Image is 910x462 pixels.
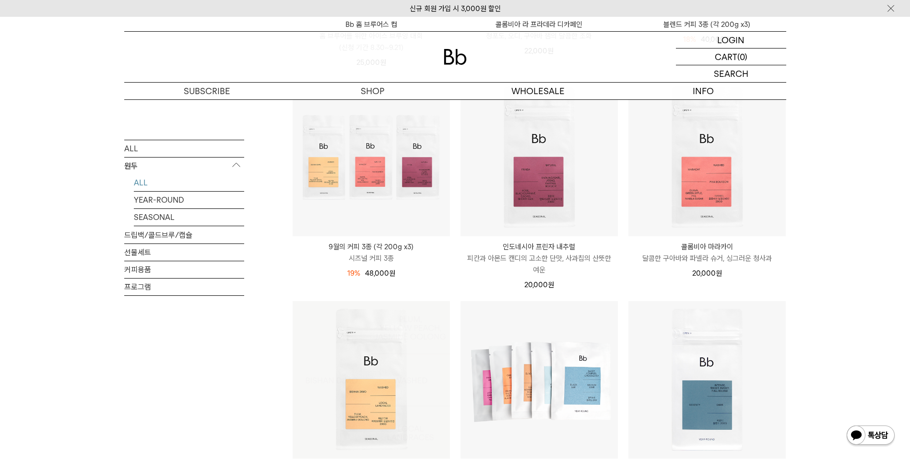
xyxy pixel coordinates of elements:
span: 20,000 [524,280,554,289]
img: 9월의 커피 3종 (각 200g x3) [293,79,450,236]
p: 인도네시아 프린자 내추럴 [461,241,618,253]
a: SEASONAL [134,208,244,225]
a: 커피용품 [124,261,244,278]
p: LOGIN [717,32,745,48]
p: 피칸과 아몬드 캔디의 고소한 단맛, 사과칩의 산뜻한 여운 [461,253,618,276]
div: 19% [347,267,360,279]
img: 로고 [444,49,467,65]
p: INFO [621,83,786,99]
p: 콜롬비아 마라카이 [628,241,786,253]
img: 콜롬비아 마라카이 [628,79,786,236]
a: 선물세트 [124,243,244,260]
img: 인도네시아 프린자 내추럴 [461,79,618,236]
img: 카카오톡 채널 1:1 채팅 버튼 [846,425,896,448]
span: 48,000 [365,269,395,278]
span: 원 [389,269,395,278]
a: SHOP [290,83,455,99]
a: 인도네시아 프린자 내추럴 피칸과 아몬드 캔디의 고소한 단맛, 사과칩의 산뜻한 여운 [461,241,618,276]
a: CART (0) [676,49,786,65]
p: WHOLESALE [455,83,621,99]
a: SUBSCRIBE [124,83,290,99]
p: 시즈널 커피 3종 [293,253,450,264]
span: 20,000 [692,269,722,278]
img: 세븐티 [628,301,786,459]
p: SEARCH [714,65,748,82]
img: 1000000480_add2_093.jpg [293,301,450,459]
a: ALL [124,140,244,157]
a: 신규 회원 가입 시 3,000원 할인 [410,4,501,13]
p: 9월의 커피 3종 (각 200g x3) [293,241,450,253]
a: 9월의 커피 3종 (각 200g x3) 시즈널 커피 3종 [293,241,450,264]
p: (0) [737,49,747,65]
a: 콜롬비아 마라카이 달콤한 구아바와 파넬라 슈거, 싱그러운 청사과 [628,241,786,264]
p: CART [715,49,737,65]
p: 달콤한 구아바와 파넬라 슈거, 싱그러운 청사과 [628,253,786,264]
a: ALL [134,174,244,191]
img: Bb 샘플 세트 [461,301,618,459]
a: YEAR-ROUND [134,191,244,208]
p: 원두 [124,157,244,174]
a: LOGIN [676,32,786,49]
a: 프로그램 [124,278,244,295]
a: 에티오피아 비샨 디모 [293,301,450,459]
span: 원 [716,269,722,278]
span: 원 [548,280,554,289]
a: 드립백/콜드브루/캡슐 [124,226,244,243]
